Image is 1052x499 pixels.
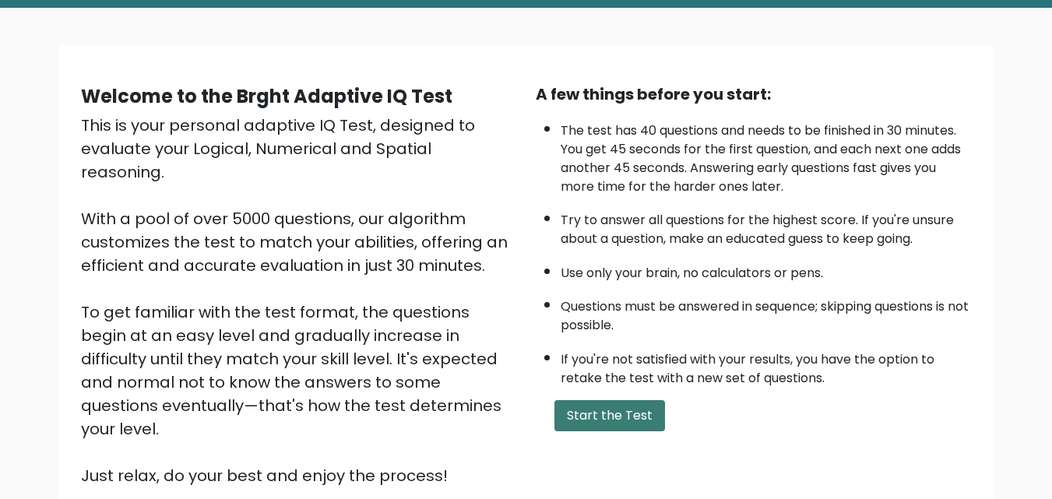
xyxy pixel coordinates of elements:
[536,83,972,106] div: A few things before you start:
[81,114,517,487] div: This is your personal adaptive IQ Test, designed to evaluate your Logical, Numerical and Spatial ...
[81,83,452,109] b: Welcome to the Brght Adaptive IQ Test
[561,343,972,388] li: If you're not satisfied with your results, you have the option to retake the test with a new set ...
[554,400,665,431] button: Start the Test
[561,114,972,196] li: The test has 40 questions and needs to be finished in 30 minutes. You get 45 seconds for the firs...
[561,256,972,283] li: Use only your brain, no calculators or pens.
[561,290,972,335] li: Questions must be answered in sequence; skipping questions is not possible.
[561,203,972,248] li: Try to answer all questions for the highest score. If you're unsure about a question, make an edu...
